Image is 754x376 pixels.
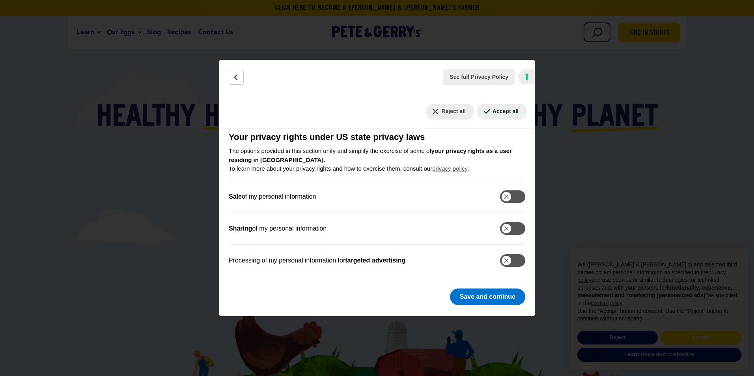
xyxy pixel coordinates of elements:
label: Processing of my personal information for [229,256,405,265]
b: Sharing [229,225,252,232]
label: of my personal information [229,192,316,201]
button: Back [229,70,244,85]
button: Save and continue [450,289,525,305]
button: Accept all [477,104,527,119]
button: Reject all [426,104,474,119]
a: iubenda - Cookie Policy and Cookie Compliance Management [518,69,535,84]
span: See full Privacy Policy [450,73,508,81]
p: The options provided in this section unify and simplify the exercise of some of To learn more abo... [229,147,525,173]
label: of my personal information [229,224,327,233]
b: your privacy rights as a user residing in [GEOGRAPHIC_DATA]. [229,147,512,163]
h3: Your privacy rights under US state privacy laws [229,130,525,143]
b: Sale [229,193,242,200]
b: targeted advertising [345,257,405,264]
button: See full Privacy Policy [443,69,515,85]
a: privacy policy [432,165,467,172]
